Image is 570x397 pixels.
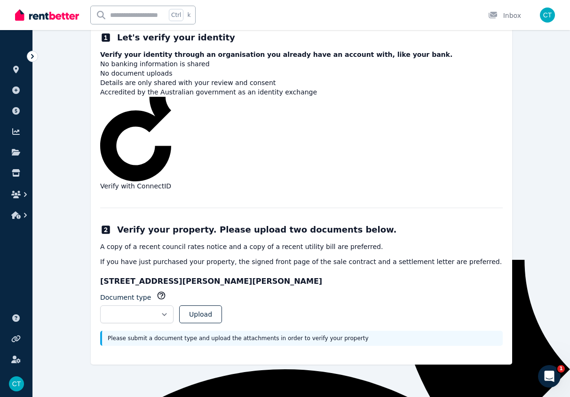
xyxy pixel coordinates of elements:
[488,11,521,20] div: Inbox
[187,11,190,19] span: k
[117,223,396,236] h2: Verify your property. Please upload two documents below.
[117,31,235,44] h2: Let's verify your identity
[100,78,503,87] p: Details are only shared with your review and consent
[100,97,171,191] button: Verify with ConnectID
[557,365,565,373] span: 1
[108,335,497,342] p: Please submit a document type and upload the attachments in order to verify your property
[100,257,503,266] p: If you have just purchased your property, the signed front page of the sale contract and a settle...
[169,9,183,21] span: Ctrl
[100,276,503,287] h3: [STREET_ADDRESS][PERSON_NAME][PERSON_NAME]
[15,8,79,22] img: RentBetter
[100,242,503,251] p: A copy of a recent council rates notice and a copy of a recent utility bill are preferred.
[100,293,151,302] label: Document type
[100,59,503,69] p: No banking information is shared
[179,305,222,323] button: Upload
[100,87,503,97] p: Accredited by the Australian government as an identity exchange
[9,376,24,391] img: Claire Tao
[538,365,561,388] iframe: Intercom live chat
[540,8,555,23] img: Claire Tao
[100,50,503,59] p: Verify your identity through an organisation you already have an account with, like your bank.
[100,69,503,78] p: No document uploads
